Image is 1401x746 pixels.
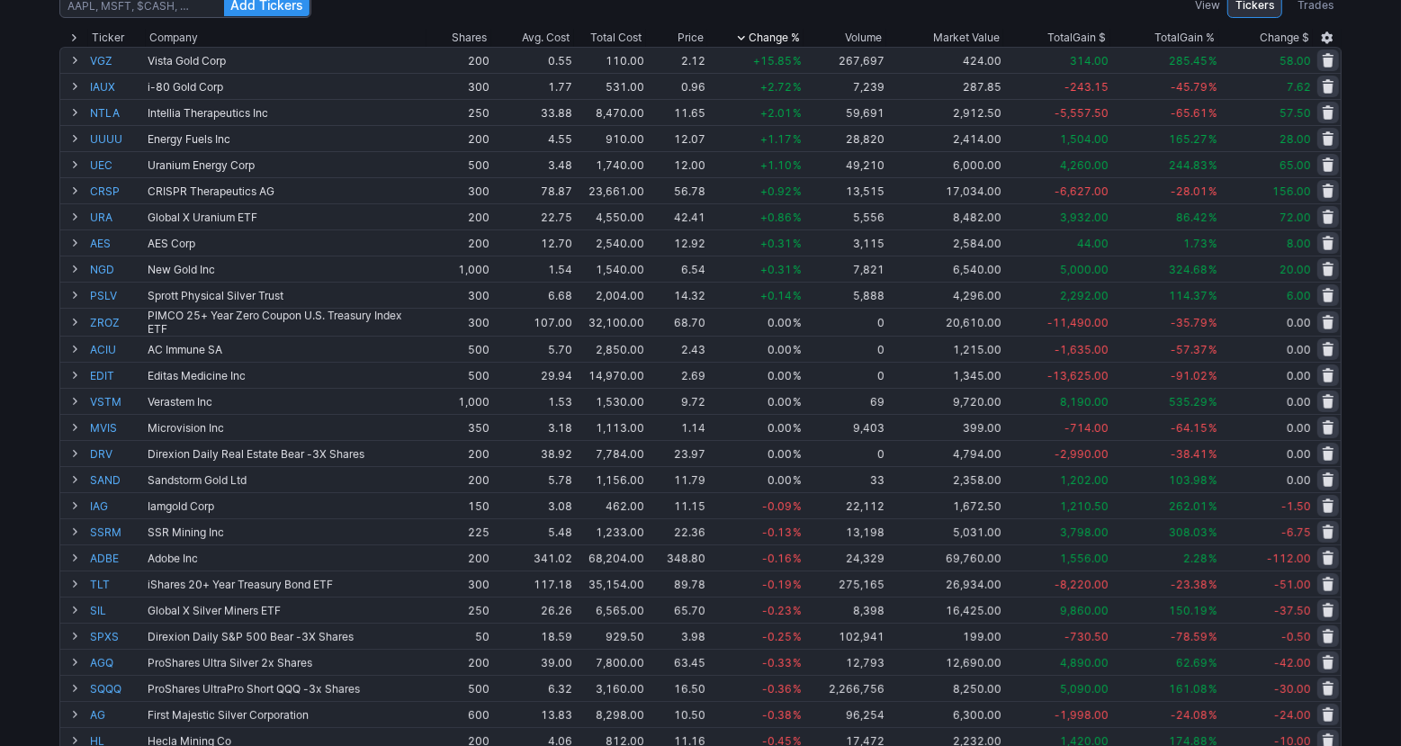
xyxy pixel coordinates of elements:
[846,29,883,47] div: Volume
[886,362,1004,388] td: 1,345.00
[1171,316,1208,329] span: -35.79
[491,544,574,571] td: 341.02
[148,309,425,336] div: PIMCO 25+ Year Zero Coupon U.S. Treasury Index ETF
[574,388,646,414] td: 1,530.00
[886,229,1004,256] td: 2,584.00
[886,151,1004,177] td: 6,000.00
[574,177,646,203] td: 23,661.00
[1208,106,1217,120] span: %
[148,158,425,172] div: Uranium Energy Corp
[646,47,707,73] td: 2.12
[646,308,707,336] td: 68.70
[1077,237,1109,250] span: 44.00
[1208,526,1217,539] span: %
[804,282,886,308] td: 5,888
[574,203,646,229] td: 4,550.00
[804,388,886,414] td: 69
[804,414,886,440] td: 9,403
[491,414,574,440] td: 3.18
[804,151,886,177] td: 49,210
[574,47,646,73] td: 110.00
[90,152,144,177] a: UEC
[793,237,802,250] span: %
[90,126,144,151] a: UUUU
[90,204,144,229] a: URA
[427,177,491,203] td: 300
[1272,184,1311,198] span: 156.00
[574,336,646,362] td: 2,850.00
[1208,369,1217,382] span: %
[1176,211,1208,224] span: 86.42
[90,309,144,336] a: ZROZ
[1064,421,1109,435] span: -714.00
[491,466,574,492] td: 5.78
[90,415,144,440] a: MVIS
[793,526,802,539] span: %
[491,336,574,362] td: 5.70
[760,237,792,250] span: +0.31
[427,362,491,388] td: 500
[793,395,802,409] span: %
[886,466,1004,492] td: 2,358.00
[148,395,425,409] div: Verastem Inc
[90,74,144,99] a: IAUX
[1169,473,1208,487] span: 103.98
[591,29,642,47] div: Total Cost
[90,100,144,125] a: NTLA
[1048,29,1073,47] span: Total
[804,362,886,388] td: 0
[574,466,646,492] td: 1,156.00
[793,447,802,461] span: %
[427,440,491,466] td: 200
[646,518,707,544] td: 22.36
[1171,369,1208,382] span: -91.02
[491,282,574,308] td: 6.68
[427,256,491,282] td: 1,000
[90,598,144,623] a: SIL
[804,203,886,229] td: 5,556
[646,256,707,282] td: 6.54
[760,211,792,224] span: +0.86
[646,229,707,256] td: 12.92
[1287,343,1311,356] span: 0.00
[933,29,1000,47] span: Market Value
[646,466,707,492] td: 11.79
[1287,369,1311,382] span: 0.00
[886,177,1004,203] td: 17,034.00
[1183,237,1208,250] span: 1.73
[90,493,144,518] a: IAG
[768,447,792,461] span: 0.00
[574,414,646,440] td: 1,113.00
[491,492,574,518] td: 3.08
[646,282,707,308] td: 14.32
[1169,158,1208,172] span: 244.83
[1280,54,1311,67] span: 58.00
[491,388,574,414] td: 1.53
[90,178,144,203] a: CRSP
[574,518,646,544] td: 1,233.00
[148,526,425,539] div: SSR Mining Inc
[646,492,707,518] td: 11.15
[1060,211,1109,224] span: 3,932.00
[1208,395,1217,409] span: %
[804,492,886,518] td: 22,112
[793,158,802,172] span: %
[149,29,198,47] div: Company
[90,389,144,414] a: VSTM
[793,369,802,382] span: %
[427,336,491,362] td: 500
[491,203,574,229] td: 22.75
[90,48,144,73] a: VGZ
[90,545,144,571] a: ADBE
[793,343,802,356] span: %
[1260,29,1309,47] span: Change $
[574,440,646,466] td: 7,784.00
[1287,421,1311,435] span: 0.00
[1060,158,1109,172] span: 4,260.00
[762,526,792,539] span: -0.13
[1047,369,1109,382] span: -13,625.00
[574,151,646,177] td: 1,740.00
[491,47,574,73] td: 0.55
[793,263,802,276] span: %
[1171,343,1208,356] span: -57.37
